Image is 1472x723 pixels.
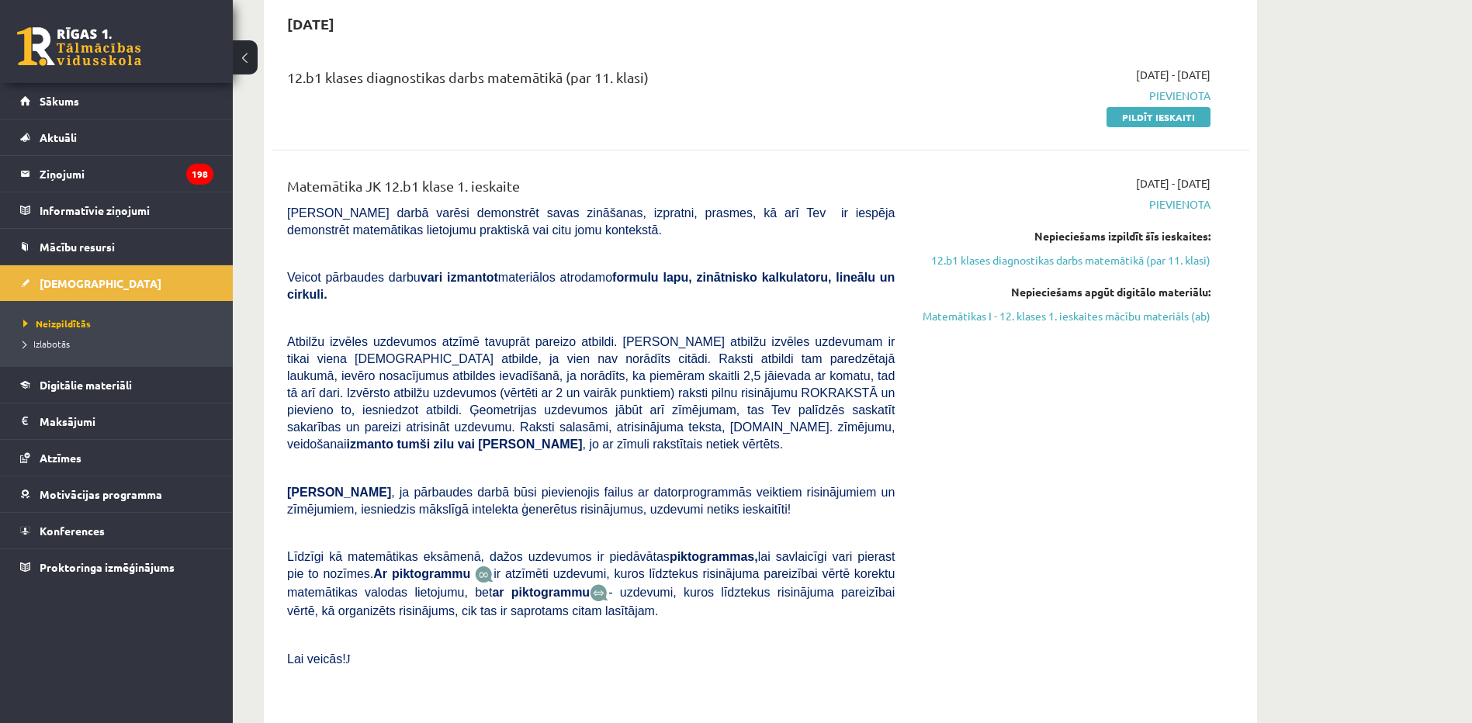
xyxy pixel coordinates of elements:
span: J [346,652,351,666]
span: Atzīmes [40,451,81,465]
b: piktogrammas, [670,550,758,563]
span: [DATE] - [DATE] [1136,175,1211,192]
span: Atbilžu izvēles uzdevumos atzīmē tavuprāt pareizo atbildi. [PERSON_NAME] atbilžu izvēles uzdevuma... [287,335,895,451]
span: Izlabotās [23,337,70,350]
a: Digitālie materiāli [20,367,213,403]
a: Ziņojumi198 [20,156,213,192]
div: Matemātika JK 12.b1 klase 1. ieskaite [287,175,895,204]
span: Digitālie materiāli [40,378,132,392]
div: Nepieciešams apgūt digitālo materiālu: [918,284,1211,300]
img: JfuEzvunn4EvwAAAAASUVORK5CYII= [475,566,494,583]
a: Mācību resursi [20,229,213,265]
span: Aktuāli [40,130,77,144]
span: Pievienota [918,196,1211,213]
a: Pildīt ieskaiti [1107,107,1211,127]
img: wKvN42sLe3LLwAAAABJRU5ErkJggg== [590,584,608,602]
span: [DEMOGRAPHIC_DATA] [40,276,161,290]
span: [PERSON_NAME] darbā varēsi demonstrēt savas zināšanas, izpratni, prasmes, kā arī Tev ir iespēja d... [287,206,895,237]
a: Atzīmes [20,440,213,476]
a: 12.b1 klases diagnostikas darbs matemātikā (par 11. klasi) [918,252,1211,268]
legend: Maksājumi [40,403,213,439]
span: Mācību resursi [40,240,115,254]
span: Proktoringa izmēģinājums [40,560,175,574]
span: Motivācijas programma [40,487,162,501]
a: Aktuāli [20,119,213,155]
legend: Ziņojumi [40,156,213,192]
div: 12.b1 klases diagnostikas darbs matemātikā (par 11. klasi) [287,67,895,95]
a: Sākums [20,83,213,119]
b: vari izmantot [421,271,498,284]
a: Proktoringa izmēģinājums [20,549,213,585]
span: Lai veicās! [287,652,346,666]
div: Nepieciešams izpildīt šīs ieskaites: [918,228,1211,244]
a: Konferences [20,513,213,548]
a: [DEMOGRAPHIC_DATA] [20,265,213,301]
a: Izlabotās [23,337,217,351]
h2: [DATE] [272,5,350,42]
span: Līdzīgi kā matemātikas eksāmenā, dažos uzdevumos ir piedāvātas lai savlaicīgi vari pierast pie to... [287,550,895,580]
b: Ar piktogrammu [373,567,470,580]
span: , ja pārbaudes darbā būsi pievienojis failus ar datorprogrammās veiktiem risinājumiem un zīmējumi... [287,486,895,516]
a: Neizpildītās [23,317,217,330]
span: [PERSON_NAME] [287,486,391,499]
a: Rīgas 1. Tālmācības vidusskola [17,27,141,66]
a: Informatīvie ziņojumi [20,192,213,228]
b: ar piktogrammu [492,586,590,599]
span: Pievienota [918,88,1211,104]
span: Neizpildītās [23,317,91,330]
b: izmanto [347,438,393,451]
a: Maksājumi [20,403,213,439]
span: ir atzīmēti uzdevumi, kuros līdztekus risinājuma pareizībai vērtē korektu matemātikas valodas lie... [287,567,895,599]
span: Konferences [40,524,105,538]
span: [DATE] - [DATE] [1136,67,1211,83]
b: tumši zilu vai [PERSON_NAME] [397,438,582,451]
i: 198 [186,164,213,185]
legend: Informatīvie ziņojumi [40,192,213,228]
span: Veicot pārbaudes darbu materiālos atrodamo [287,271,895,301]
a: Matemātikas I - 12. klases 1. ieskaites mācību materiāls (ab) [918,308,1211,324]
span: Sākums [40,94,79,108]
b: formulu lapu, zinātnisko kalkulatoru, lineālu un cirkuli. [287,271,895,301]
a: Motivācijas programma [20,476,213,512]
